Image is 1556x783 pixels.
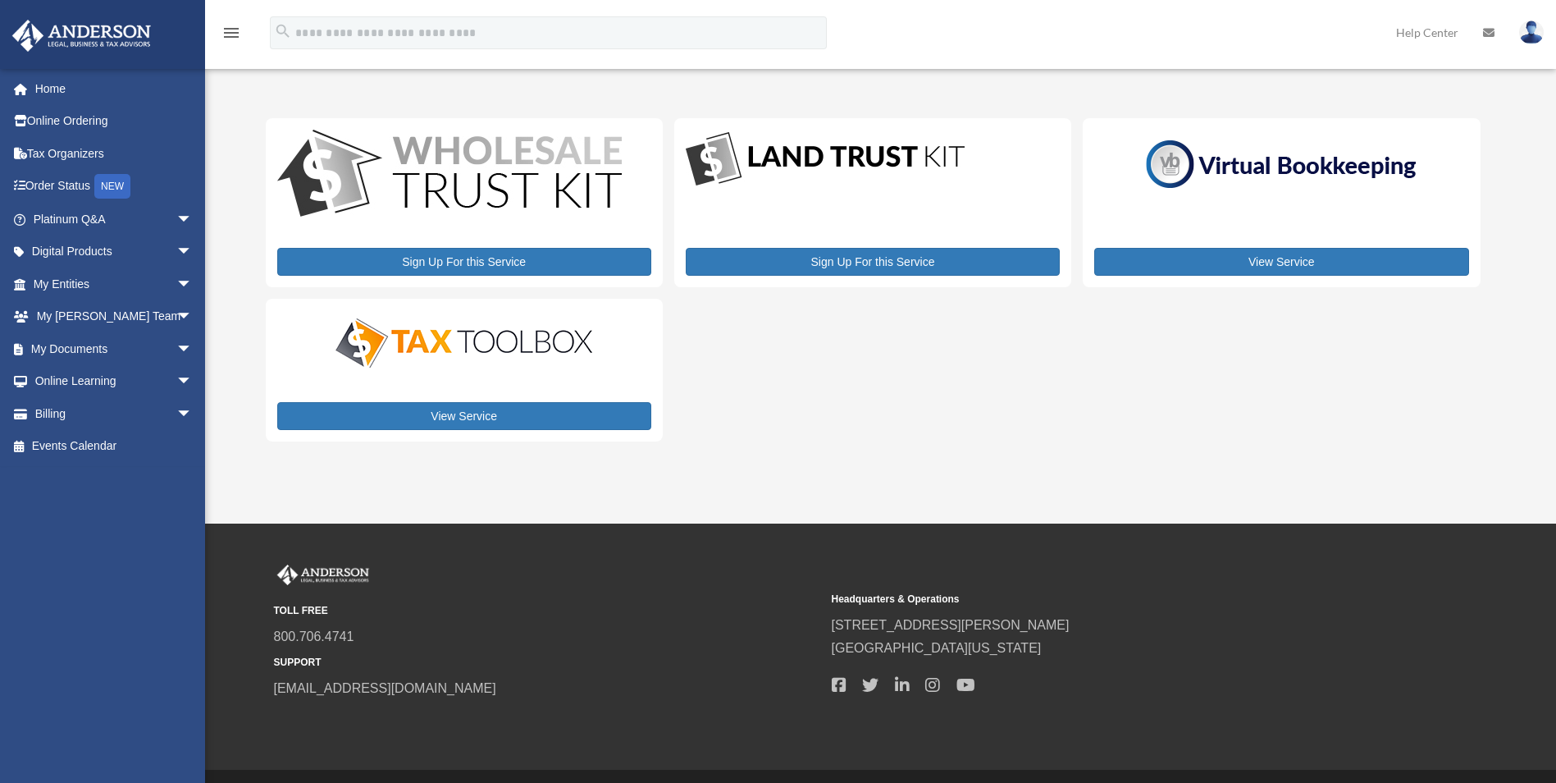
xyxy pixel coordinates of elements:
[11,430,217,463] a: Events Calendar
[94,174,130,199] div: NEW
[1519,21,1544,44] img: User Pic
[1094,248,1468,276] a: View Service
[686,248,1060,276] a: Sign Up For this Service
[832,591,1378,608] small: Headquarters & Operations
[274,602,820,620] small: TOLL FREE
[176,236,209,269] span: arrow_drop_down
[7,20,156,52] img: Anderson Advisors Platinum Portal
[176,300,209,334] span: arrow_drop_down
[277,402,651,430] a: View Service
[176,268,209,301] span: arrow_drop_down
[274,654,820,671] small: SUPPORT
[11,268,217,300] a: My Entitiesarrow_drop_down
[277,248,651,276] a: Sign Up For this Service
[274,565,372,586] img: Anderson Advisors Platinum Portal
[176,397,209,431] span: arrow_drop_down
[11,236,209,268] a: Digital Productsarrow_drop_down
[176,332,209,366] span: arrow_drop_down
[11,170,217,204] a: Order StatusNEW
[221,23,241,43] i: menu
[176,365,209,399] span: arrow_drop_down
[11,105,217,138] a: Online Ordering
[274,630,354,643] a: 800.706.4741
[176,203,209,236] span: arrow_drop_down
[274,681,496,695] a: [EMAIL_ADDRESS][DOMAIN_NAME]
[832,618,1070,632] a: [STREET_ADDRESS][PERSON_NAME]
[11,397,217,430] a: Billingarrow_drop_down
[277,130,622,221] img: WS-Trust-Kit-lgo-1.jpg
[11,365,217,398] a: Online Learningarrow_drop_down
[11,72,217,105] a: Home
[221,29,241,43] a: menu
[11,203,217,236] a: Platinum Q&Aarrow_drop_down
[11,300,217,333] a: My [PERSON_NAME] Teamarrow_drop_down
[11,137,217,170] a: Tax Organizers
[11,332,217,365] a: My Documentsarrow_drop_down
[832,641,1042,655] a: [GEOGRAPHIC_DATA][US_STATE]
[274,22,292,40] i: search
[686,130,965,190] img: LandTrust_lgo-1.jpg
